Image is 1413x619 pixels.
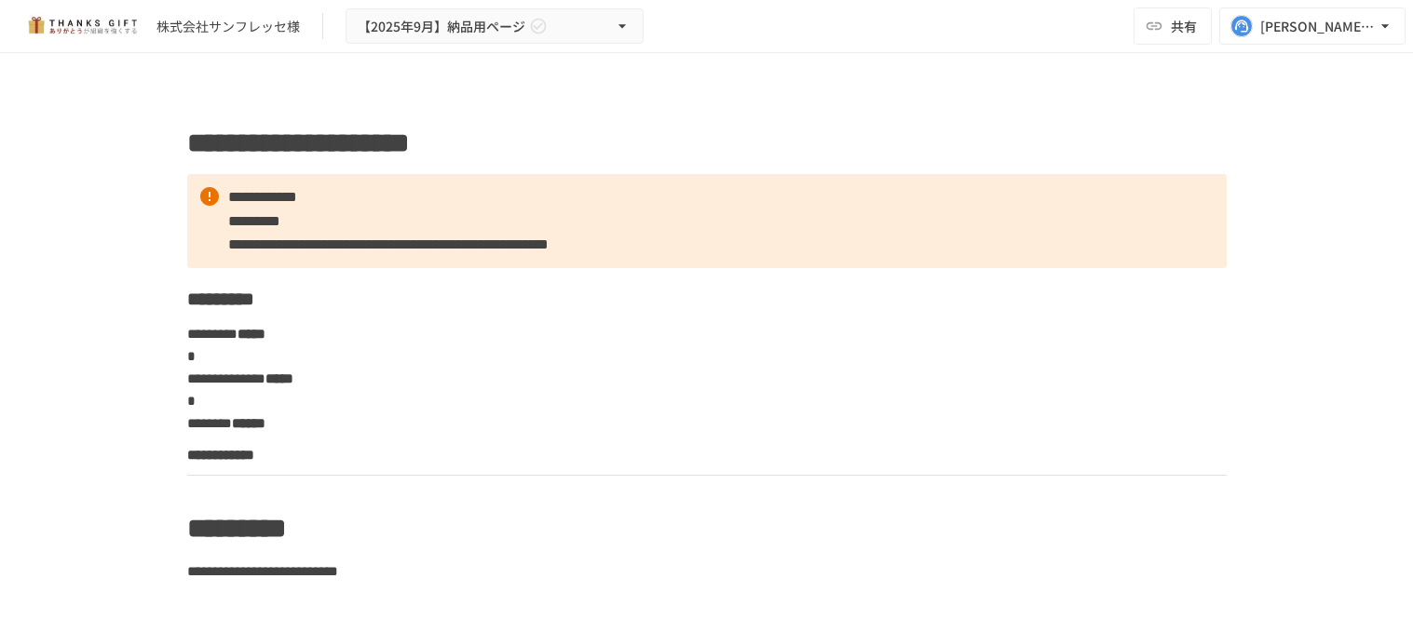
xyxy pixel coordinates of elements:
span: 【2025年9月】納品用ページ [358,15,525,38]
div: 株式会社サンフレッセ様 [156,17,300,36]
div: [PERSON_NAME][EMAIL_ADDRESS][DOMAIN_NAME] [1260,15,1376,38]
button: 共有 [1134,7,1212,45]
button: [PERSON_NAME][EMAIL_ADDRESS][DOMAIN_NAME] [1219,7,1406,45]
button: 【2025年9月】納品用ページ [346,8,644,45]
span: 共有 [1171,16,1197,36]
img: mMP1OxWUAhQbsRWCurg7vIHe5HqDpP7qZo7fRoNLXQh [22,11,142,41]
